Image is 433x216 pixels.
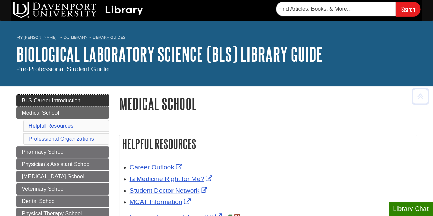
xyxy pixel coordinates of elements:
[22,174,85,179] span: [MEDICAL_DATA] School
[16,158,109,170] a: Physician's Assistant School
[93,35,125,40] a: Library Guides
[16,95,109,106] a: BLS Career Introduction
[22,110,59,116] span: Medical School
[409,92,431,101] a: Back to Top
[276,2,420,16] form: Searches DU Library's articles, books, and more
[119,95,417,112] h1: Medical School
[29,136,94,142] a: Professional Organizations
[16,183,109,195] a: Veterinary School
[16,33,417,44] nav: breadcrumb
[22,186,65,192] span: Veterinary School
[16,171,109,182] a: [MEDICAL_DATA] School
[389,202,433,216] button: Library Chat
[16,65,109,73] span: Pre-Professional Student Guide
[130,175,214,182] a: Link opens in new window
[130,164,184,171] a: Link opens in new window
[16,107,109,119] a: Medical School
[29,123,74,129] a: Helpful Resources
[16,195,109,207] a: Dental School
[64,35,87,40] a: DU Library
[119,135,417,153] h2: Helpful Resources
[16,146,109,158] a: Pharmacy School
[16,35,57,40] a: My [PERSON_NAME]
[22,161,91,167] span: Physician's Assistant School
[13,2,143,18] img: DU Library
[16,43,323,65] a: Biological Laboratory Science (BLS) Library Guide
[130,198,192,205] a: Link opens in new window
[22,198,56,204] span: Dental School
[396,2,420,16] input: Search
[130,187,209,194] a: Link opens in new window
[22,98,81,103] span: BLS Career Introduction
[22,149,65,155] span: Pharmacy School
[276,2,396,16] input: Find Articles, Books, & More...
